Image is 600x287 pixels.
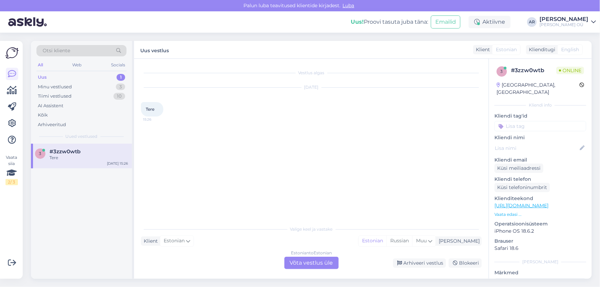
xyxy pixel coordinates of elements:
p: Brauser [494,238,586,245]
div: Minu vestlused [38,84,72,90]
p: iPhone OS 18.6.2 [494,228,586,235]
div: Klient [473,46,490,53]
span: Estonian [164,237,185,245]
p: Operatsioonisüsteem [494,220,586,228]
div: [PERSON_NAME] [539,16,588,22]
b: Uus! [351,19,364,25]
div: [PERSON_NAME] [436,238,480,245]
div: AI Assistent [38,102,63,109]
div: Klient [141,238,158,245]
div: Blokeeri [449,258,482,268]
button: Emailid [431,15,460,29]
span: Tere [146,107,154,112]
div: 10 [113,93,125,100]
div: Võta vestlus üle [284,257,339,269]
div: Klienditugi [526,46,555,53]
span: Uued vestlused [66,133,98,140]
p: Safari 18.6 [494,245,586,252]
p: Märkmed [494,269,586,276]
div: Aktiivne [469,16,511,28]
div: Tere [50,155,128,161]
a: [PERSON_NAME][PERSON_NAME] OÜ [539,16,596,27]
label: Uus vestlus [140,45,169,54]
span: 15:26 [143,117,169,122]
div: Uus [38,74,47,81]
p: Kliendi telefon [494,176,586,183]
div: Tiimi vestlused [38,93,72,100]
p: Klienditeekond [494,195,586,202]
input: Lisa nimi [495,144,578,152]
img: Askly Logo [6,46,19,59]
div: Web [71,60,83,69]
div: Vaata siia [6,154,18,185]
div: Socials [110,60,127,69]
div: [GEOGRAPHIC_DATA], [GEOGRAPHIC_DATA] [497,81,579,96]
div: Küsi telefoninumbrit [494,183,550,192]
div: Vestlus algas [141,70,482,76]
div: 1 [117,74,125,81]
div: Estonian [359,236,386,246]
div: AR [527,17,537,27]
div: Russian [386,236,412,246]
p: Kliendi tag'id [494,112,586,120]
a: [URL][DOMAIN_NAME] [494,202,548,209]
div: Estonian to Estonian [291,250,332,256]
span: Online [556,67,584,74]
div: 3 [116,84,125,90]
p: Kliendi email [494,156,586,164]
div: 2 / 3 [6,179,18,185]
div: Kliendi info [494,102,586,108]
span: 3 [501,69,503,74]
div: [DATE] 15:26 [107,161,128,166]
div: Küsi meiliaadressi [494,164,543,173]
div: [DATE] [141,84,482,90]
input: Lisa tag [494,121,586,131]
span: Otsi kliente [43,47,70,54]
div: Valige keel ja vastake [141,226,482,232]
span: English [561,46,579,53]
p: Kliendi nimi [494,134,586,141]
span: Muu [416,238,427,244]
div: Kõik [38,112,48,119]
div: # 3zzw0wtb [511,66,556,75]
span: #3zzw0wtb [50,148,80,155]
span: 3 [39,151,42,156]
p: Vaata edasi ... [494,211,586,218]
div: Arhiveeri vestlus [393,258,446,268]
span: Estonian [496,46,517,53]
div: Arhiveeritud [38,121,66,128]
div: Proovi tasuta juba täna: [351,18,428,26]
span: Luba [341,2,357,9]
div: All [36,60,44,69]
div: [PERSON_NAME] OÜ [539,22,588,27]
div: [PERSON_NAME] [494,259,586,265]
